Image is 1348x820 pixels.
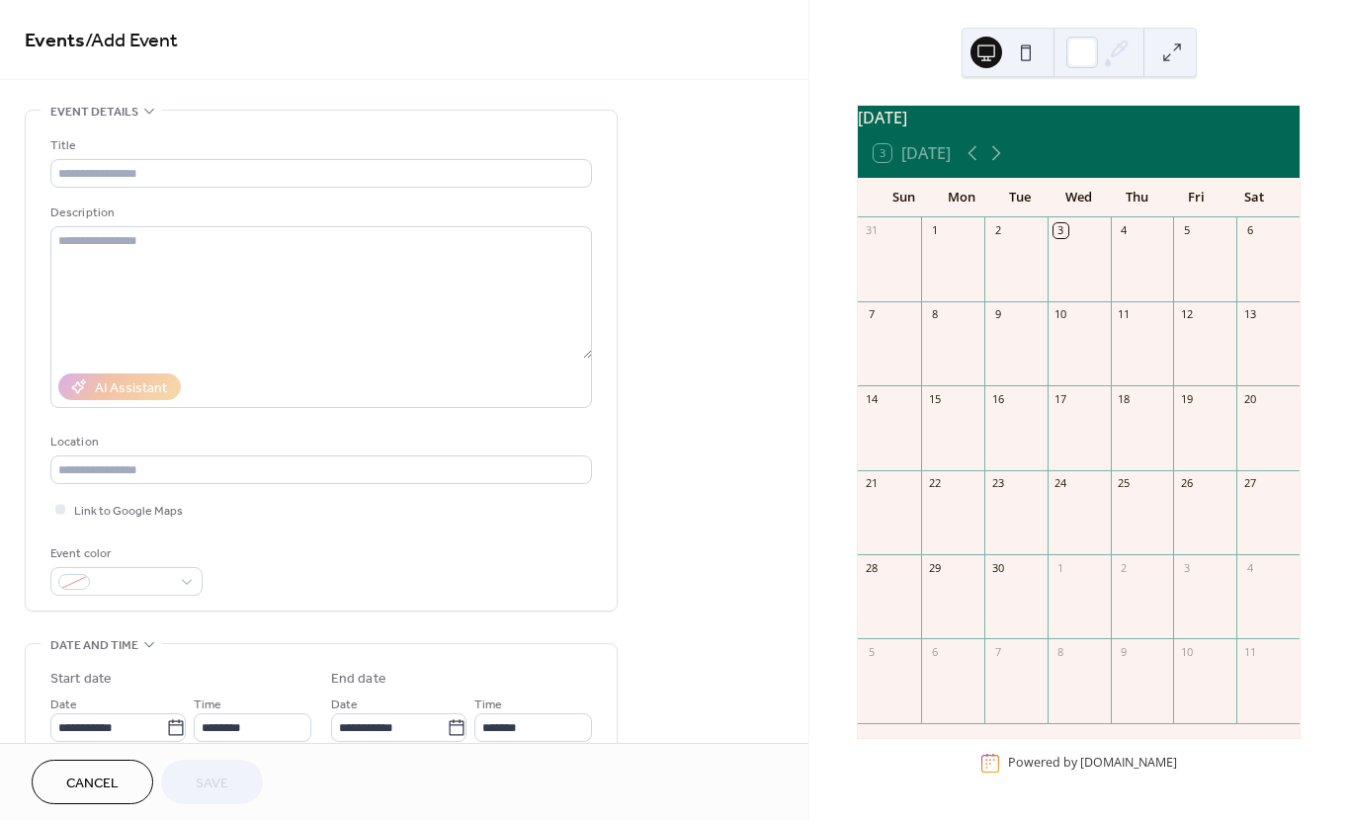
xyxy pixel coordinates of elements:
div: Mon [933,178,991,217]
div: 2 [1117,560,1132,575]
div: Sat [1225,178,1284,217]
div: 9 [1117,644,1132,659]
div: 10 [1179,644,1194,659]
div: 27 [1242,476,1257,491]
div: 7 [864,307,879,322]
div: 5 [864,644,879,659]
div: 24 [1053,476,1068,491]
div: [DATE] [858,106,1300,129]
div: 31 [864,223,879,238]
a: Events [25,22,85,60]
span: / Add Event [85,22,178,60]
div: 14 [864,391,879,406]
div: 3 [1179,560,1194,575]
span: Cancel [66,774,119,794]
div: 4 [1242,560,1257,575]
div: End date [331,669,386,690]
div: 4 [1117,223,1132,238]
div: Location [50,432,588,452]
div: 28 [864,560,879,575]
div: 30 [990,560,1005,575]
div: 26 [1179,476,1194,491]
div: 29 [927,560,942,575]
div: Event color [50,543,199,564]
div: 10 [1053,307,1068,322]
div: 9 [990,307,1005,322]
div: 11 [1242,644,1257,659]
div: Title [50,135,588,156]
div: 7 [990,644,1005,659]
div: Description [50,203,588,223]
div: Tue [991,178,1050,217]
div: 8 [1053,644,1068,659]
div: 8 [927,307,942,322]
span: Event details [50,102,138,123]
div: 13 [1242,307,1257,322]
div: Sun [874,178,932,217]
div: 5 [1179,223,1194,238]
div: Thu [1108,178,1166,217]
div: Fri [1167,178,1225,217]
div: 15 [927,391,942,406]
div: Powered by [1008,755,1177,772]
div: 3 [1053,223,1068,238]
div: 1 [927,223,942,238]
div: Start date [50,669,112,690]
div: 11 [1117,307,1132,322]
div: Wed [1050,178,1108,217]
span: Time [474,695,502,715]
div: 23 [990,476,1005,491]
div: 19 [1179,391,1194,406]
a: [DOMAIN_NAME] [1080,755,1177,772]
span: Link to Google Maps [74,501,183,522]
div: 16 [990,391,1005,406]
div: 6 [1242,223,1257,238]
div: 22 [927,476,942,491]
div: 6 [927,644,942,659]
span: Date [50,695,77,715]
div: 17 [1053,391,1068,406]
span: Date and time [50,635,138,656]
div: 18 [1117,391,1132,406]
div: 1 [1053,560,1068,575]
div: 20 [1242,391,1257,406]
button: Cancel [32,760,153,804]
div: 21 [864,476,879,491]
div: 25 [1117,476,1132,491]
span: Time [194,695,221,715]
div: 12 [1179,307,1194,322]
span: Date [331,695,358,715]
div: 2 [990,223,1005,238]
